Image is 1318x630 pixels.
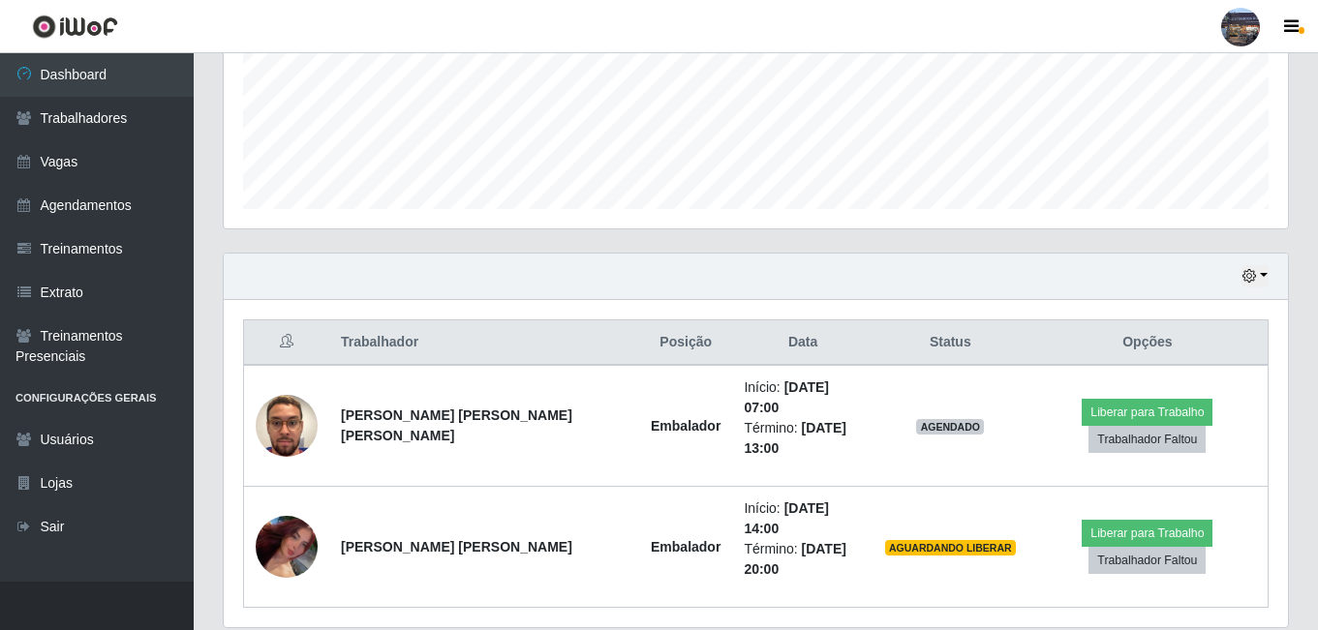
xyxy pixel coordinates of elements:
time: [DATE] 07:00 [744,379,829,415]
img: 1749348201496.jpeg [256,494,318,601]
th: Status [874,320,1027,366]
strong: Embalador [651,539,720,555]
th: Data [732,320,873,366]
li: Término: [744,539,861,580]
button: Trabalhador Faltou [1088,547,1206,574]
li: Início: [744,498,861,539]
strong: [PERSON_NAME] [PERSON_NAME] [PERSON_NAME] [341,407,572,443]
button: Liberar para Trabalho [1082,520,1212,547]
span: AGENDADO [916,419,984,435]
th: Opções [1027,320,1269,366]
strong: [PERSON_NAME] [PERSON_NAME] [341,539,572,555]
strong: Embalador [651,418,720,434]
button: Liberar para Trabalho [1082,399,1212,426]
span: AGUARDANDO LIBERAR [885,540,1016,555]
img: CoreUI Logo [32,15,118,39]
time: [DATE] 14:00 [744,500,829,536]
th: Trabalhador [329,320,639,366]
button: Trabalhador Faltou [1088,426,1206,453]
img: 1753900097515.jpeg [256,371,318,481]
li: Início: [744,377,861,418]
th: Posição [639,320,732,366]
li: Término: [744,418,861,459]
